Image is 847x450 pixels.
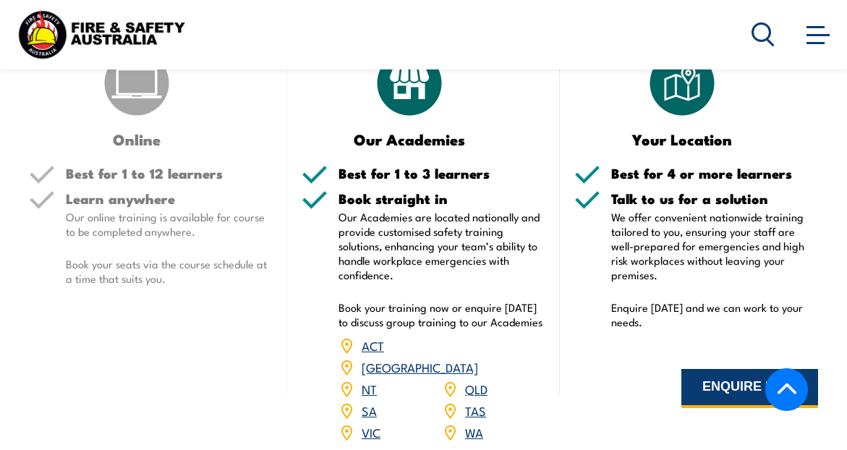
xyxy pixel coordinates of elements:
[362,358,478,375] a: [GEOGRAPHIC_DATA]
[339,192,545,205] h5: Book straight in
[66,257,273,286] p: Book your seats via the course schedule at a time that suits you.
[611,300,818,329] p: Enquire [DATE] and we can work to your needs.
[362,402,377,419] a: SA
[302,131,516,148] h3: Our Academies
[29,131,244,148] h3: Online
[611,210,818,282] p: We offer convenient nationwide training tailored to you, ensuring your staff are well-prepared fo...
[362,336,384,354] a: ACT
[66,210,273,239] p: Our online training is available for course to be completed anywhere.
[362,423,380,441] a: VIC
[465,402,486,419] a: TAS
[611,192,818,205] h5: Talk to us for a solution
[574,131,789,148] h3: Your Location
[465,423,483,441] a: WA
[465,380,488,397] a: QLD
[611,166,818,180] h5: Best for 4 or more learners
[66,166,273,180] h5: Best for 1 to 12 learners
[339,300,545,329] p: Book your training now or enquire [DATE] to discuss group training to our Academies
[66,192,273,205] h5: Learn anywhere
[681,369,818,408] button: ENQUIRE NOW
[339,166,545,180] h5: Best for 1 to 3 learners
[362,380,377,397] a: NT
[339,210,545,282] p: Our Academies are located nationally and provide customised safety training solutions, enhancing ...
